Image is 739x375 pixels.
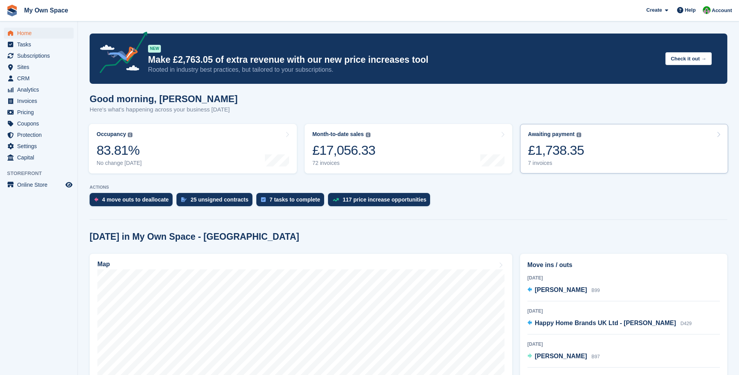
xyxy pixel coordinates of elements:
[312,142,376,158] div: £17,056.33
[366,133,370,137] img: icon-info-grey-7440780725fd019a000dd9b08b2336e03edf1995a4989e88bcd33f0948082b44.svg
[89,124,297,173] a: Occupancy 83.81% No change [DATE]
[4,118,74,129] a: menu
[591,288,600,293] span: B99
[181,197,187,202] img: contract_signature_icon-13c848040528278c33f63329250d36e43548de30e8caae1d1a13099fd9432cc5.svg
[93,32,148,76] img: price-adjustments-announcement-icon-8257ccfd72463d97f412b2fc003d46551f7dbcb40ab6d574587a9cd5c0d94...
[17,96,64,106] span: Invoices
[17,118,64,129] span: Coupons
[90,94,238,104] h1: Good morning, [PERSON_NAME]
[4,141,74,152] a: menu
[527,308,720,315] div: [DATE]
[256,193,328,210] a: 7 tasks to complete
[4,84,74,95] a: menu
[343,196,427,203] div: 117 price increase opportunities
[17,84,64,95] span: Analytics
[21,4,71,17] a: My Own Space
[333,198,339,202] img: price_increase_opportunities-93ffe204e8149a01c8c9dc8f82e8f89637d9d84a8eef4429ea346261dce0b2c0.svg
[4,62,74,73] a: menu
[328,193,434,210] a: 117 price increase opportunities
[577,133,581,137] img: icon-info-grey-7440780725fd019a000dd9b08b2336e03edf1995a4989e88bcd33f0948082b44.svg
[102,196,169,203] div: 4 move outs to deallocate
[90,185,727,190] p: ACTIONS
[4,107,74,118] a: menu
[148,45,161,53] div: NEW
[528,131,575,138] div: Awaiting payment
[685,6,696,14] span: Help
[17,39,64,50] span: Tasks
[270,196,320,203] div: 7 tasks to complete
[527,260,720,270] h2: Move ins / outs
[4,129,74,140] a: menu
[148,54,659,65] p: Make £2,763.05 of extra revenue with our new price increases tool
[312,131,364,138] div: Month-to-date sales
[97,160,142,166] div: No change [DATE]
[17,179,64,190] span: Online Store
[681,321,692,326] span: D429
[17,152,64,163] span: Capital
[4,96,74,106] a: menu
[6,5,18,16] img: stora-icon-8386f47178a22dfd0bd8f6a31ec36ba5ce8667c1dd55bd0f319d3a0aa187defe.svg
[94,197,98,202] img: move_outs_to_deallocate_icon-f764333ba52eb49d3ac5e1228854f67142a1ed5810a6f6cc68b1a99e826820c5.svg
[17,62,64,73] span: Sites
[97,261,110,268] h2: Map
[528,160,584,166] div: 7 invoices
[527,352,600,362] a: [PERSON_NAME] B97
[703,6,711,14] img: Paula Harris
[665,52,712,65] button: Check it out →
[17,107,64,118] span: Pricing
[128,133,132,137] img: icon-info-grey-7440780725fd019a000dd9b08b2336e03edf1995a4989e88bcd33f0948082b44.svg
[90,105,238,114] p: Here's what's happening across your business [DATE]
[4,152,74,163] a: menu
[148,65,659,74] p: Rooted in industry best practices, but tailored to your subscriptions.
[646,6,662,14] span: Create
[4,179,74,190] a: menu
[4,73,74,84] a: menu
[4,28,74,39] a: menu
[90,193,176,210] a: 4 move outs to deallocate
[535,353,587,359] span: [PERSON_NAME]
[64,180,74,189] a: Preview store
[7,170,78,177] span: Storefront
[527,318,692,329] a: Happy Home Brands UK Ltd - [PERSON_NAME] D429
[535,287,587,293] span: [PERSON_NAME]
[17,129,64,140] span: Protection
[97,131,126,138] div: Occupancy
[535,320,676,326] span: Happy Home Brands UK Ltd - [PERSON_NAME]
[520,124,728,173] a: Awaiting payment £1,738.35 7 invoices
[90,232,299,242] h2: [DATE] in My Own Space - [GEOGRAPHIC_DATA]
[528,142,584,158] div: £1,738.35
[17,73,64,84] span: CRM
[176,193,256,210] a: 25 unsigned contracts
[712,7,732,14] span: Account
[4,50,74,61] a: menu
[591,354,600,359] span: B97
[305,124,513,173] a: Month-to-date sales £17,056.33 72 invoices
[97,142,142,158] div: 83.81%
[527,341,720,348] div: [DATE]
[190,196,249,203] div: 25 unsigned contracts
[527,274,720,281] div: [DATE]
[17,28,64,39] span: Home
[4,39,74,50] a: menu
[17,141,64,152] span: Settings
[527,285,600,295] a: [PERSON_NAME] B99
[17,50,64,61] span: Subscriptions
[312,160,376,166] div: 72 invoices
[261,197,266,202] img: task-75834270c22a3079a89374b754ae025e5fb1db73e45f91037f5363f120a921f8.svg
